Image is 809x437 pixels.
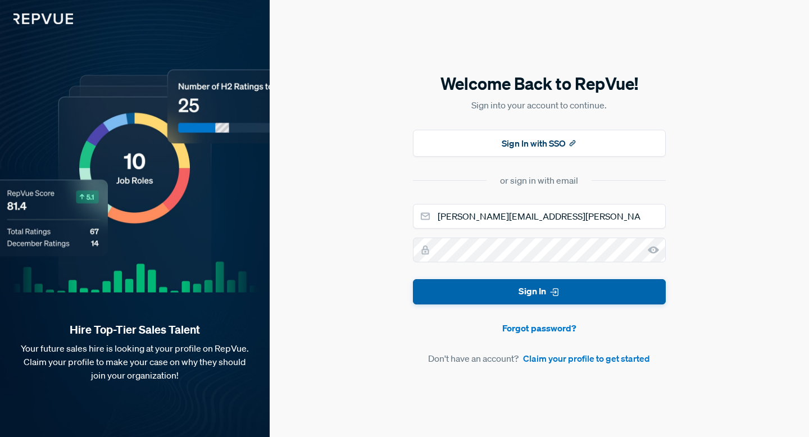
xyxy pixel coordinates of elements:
[413,279,666,304] button: Sign In
[18,322,252,337] strong: Hire Top-Tier Sales Talent
[413,204,666,229] input: Email address
[523,352,650,365] a: Claim your profile to get started
[500,174,578,187] div: or sign in with email
[413,321,666,335] a: Forgot password?
[413,130,666,157] button: Sign In with SSO
[413,352,666,365] article: Don't have an account?
[413,98,666,112] p: Sign into your account to continue.
[18,342,252,382] p: Your future sales hire is looking at your profile on RepVue. Claim your profile to make your case...
[413,72,666,95] h5: Welcome Back to RepVue!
